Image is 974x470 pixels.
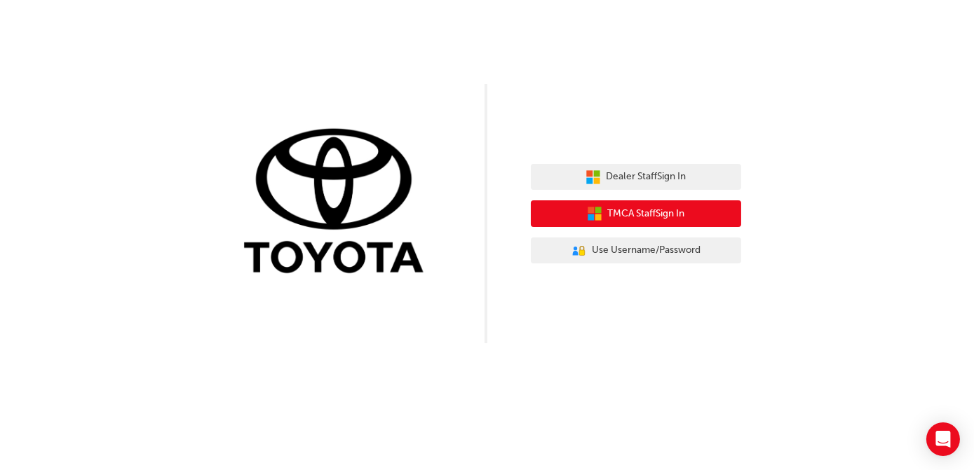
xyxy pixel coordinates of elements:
[926,422,960,456] div: Open Intercom Messenger
[608,206,685,222] span: TMCA Staff Sign In
[607,169,686,185] span: Dealer Staff Sign In
[234,125,444,280] img: Trak
[531,164,741,191] button: Dealer StaffSign In
[592,242,701,258] span: Use Username/Password
[531,237,741,264] button: Use Username/Password
[531,200,741,227] button: TMCA StaffSign In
